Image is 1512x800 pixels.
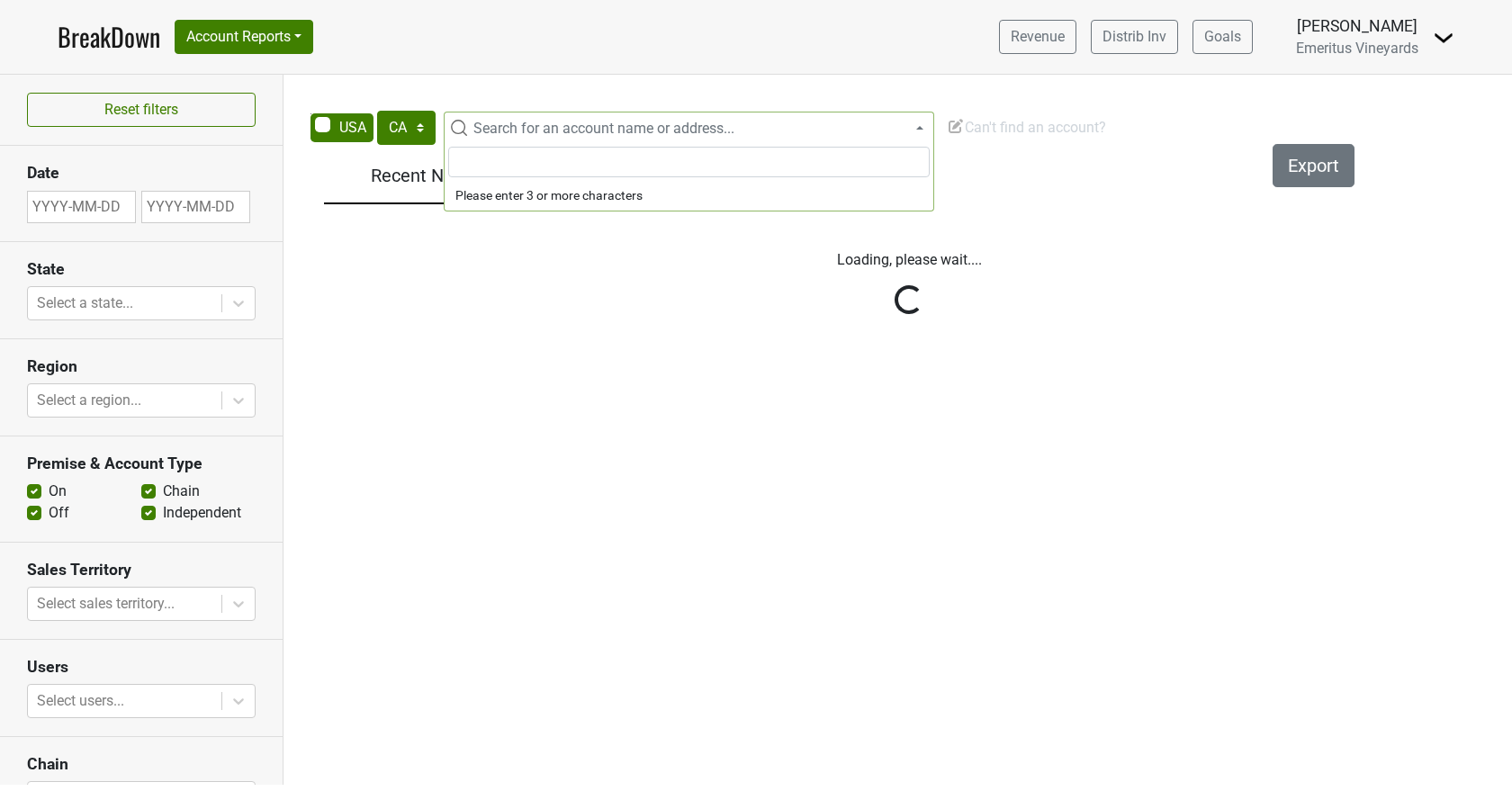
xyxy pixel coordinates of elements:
[445,181,933,211] li: Please enter 3 or more characters
[1296,40,1418,57] span: Emeritus Vineyards
[1273,144,1354,187] button: Export
[1192,20,1253,54] a: Goals
[1296,14,1418,38] div: [PERSON_NAME]
[1433,27,1454,49] img: Dropdown Menu
[473,120,734,137] span: Search for an account name or address...
[947,117,965,135] img: Edit
[333,165,516,186] h5: Recent Notes
[1091,20,1178,54] a: Distrib Inv
[999,20,1076,54] a: Revenue
[175,20,313,54] button: Account Reports
[947,119,1106,136] span: Can't find an account?
[58,18,160,56] a: BreakDown
[306,249,1512,271] p: Loading, please wait....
